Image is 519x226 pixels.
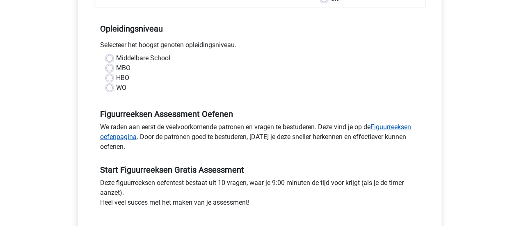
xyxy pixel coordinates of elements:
[94,178,425,211] div: Deze figuurreeksen oefentest bestaat uit 10 vragen, waar je 9:00 minuten de tijd voor krijgt (als...
[100,165,419,175] h5: Start Figuurreeksen Gratis Assessment
[100,21,419,37] h5: Opleidingsniveau
[116,83,126,93] label: WO
[116,53,170,63] label: Middelbare School
[116,63,130,73] label: MBO
[94,122,425,155] div: We raden aan eerst de veelvoorkomende patronen en vragen te bestuderen. Deze vind je op de . Door...
[116,73,129,83] label: HBO
[94,40,425,53] div: Selecteer het hoogst genoten opleidingsniveau.
[100,109,419,119] h5: Figuurreeksen Assessment Oefenen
